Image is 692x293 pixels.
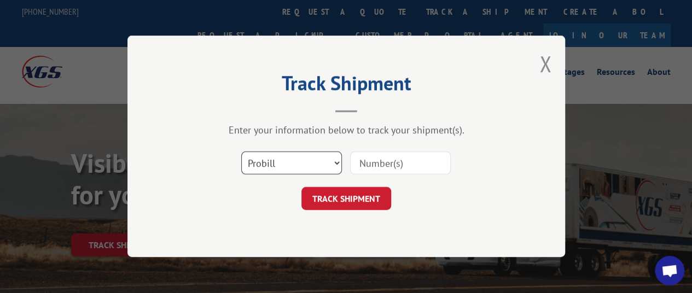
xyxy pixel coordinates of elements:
[539,49,551,78] button: Close modal
[182,75,510,96] h2: Track Shipment
[182,124,510,137] div: Enter your information below to track your shipment(s).
[350,152,451,175] input: Number(s)
[301,187,391,210] button: TRACK SHIPMENT
[655,256,684,285] div: Open chat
